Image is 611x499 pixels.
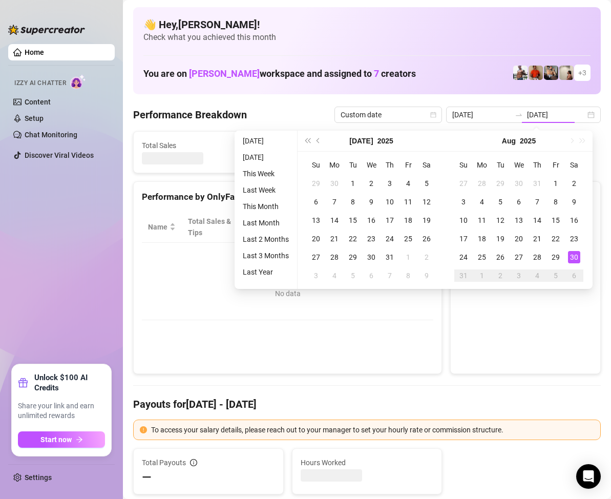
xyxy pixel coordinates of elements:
div: Performance by OnlyFans Creator [142,190,433,204]
span: calendar [430,112,436,118]
span: Total Sales [142,140,235,151]
img: George [544,66,558,80]
span: 7 [374,68,379,79]
a: Setup [25,114,44,122]
a: Settings [25,473,52,482]
span: Share your link and earn unlimited rewards [18,401,105,421]
button: Start nowarrow-right [18,431,105,448]
span: Messages Sent [380,140,473,151]
div: Open Intercom Messenger [576,464,601,489]
span: gift [18,378,28,388]
span: exclamation-circle [140,426,147,433]
input: Start date [452,109,511,120]
strong: Unlock $100 AI Credits [34,372,105,393]
h4: Performance Breakdown [133,108,247,122]
th: Sales / Hour [313,212,365,243]
span: Total Payouts [142,457,186,468]
a: Home [25,48,44,56]
a: Content [25,98,51,106]
div: To access your salary details, please reach out to your manager to set your hourly rate or commis... [151,424,594,435]
span: Custom date [341,107,436,122]
div: No data [152,288,423,299]
th: Chat Conversion [366,212,434,243]
span: Start now [40,435,72,444]
span: [PERSON_NAME] [189,68,260,79]
h1: You are on workspace and assigned to creators [143,68,416,79]
span: + 3 [578,67,586,78]
span: info-circle [190,459,197,466]
th: Name [142,212,182,243]
span: Chat Conversion [372,216,419,238]
input: End date [527,109,585,120]
span: Hours Worked [301,457,434,468]
img: logo-BBDzfeDw.svg [8,25,85,35]
span: arrow-right [76,436,83,443]
img: AI Chatter [70,74,86,89]
h4: Payouts for [DATE] - [DATE] [133,397,601,411]
h4: 👋 Hey, [PERSON_NAME] ! [143,17,591,32]
span: to [515,111,523,119]
span: Check what you achieved this month [143,32,591,43]
a: Discover Viral Videos [25,151,94,159]
span: Izzy AI Chatter [14,78,66,88]
th: Total Sales & Tips [182,212,246,243]
a: Chat Monitoring [25,131,77,139]
span: Total Sales & Tips [188,216,232,238]
span: — [142,469,152,486]
span: Active Chats [261,140,354,151]
span: swap-right [515,111,523,119]
span: Name [148,221,167,233]
img: Ralphy [559,66,574,80]
div: Sales by OnlyFans Creator [459,190,592,204]
span: Sales / Hour [319,216,351,238]
img: Justin [529,66,543,80]
div: Est. Hours Worked [252,216,299,238]
img: JUSTIN [513,66,528,80]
